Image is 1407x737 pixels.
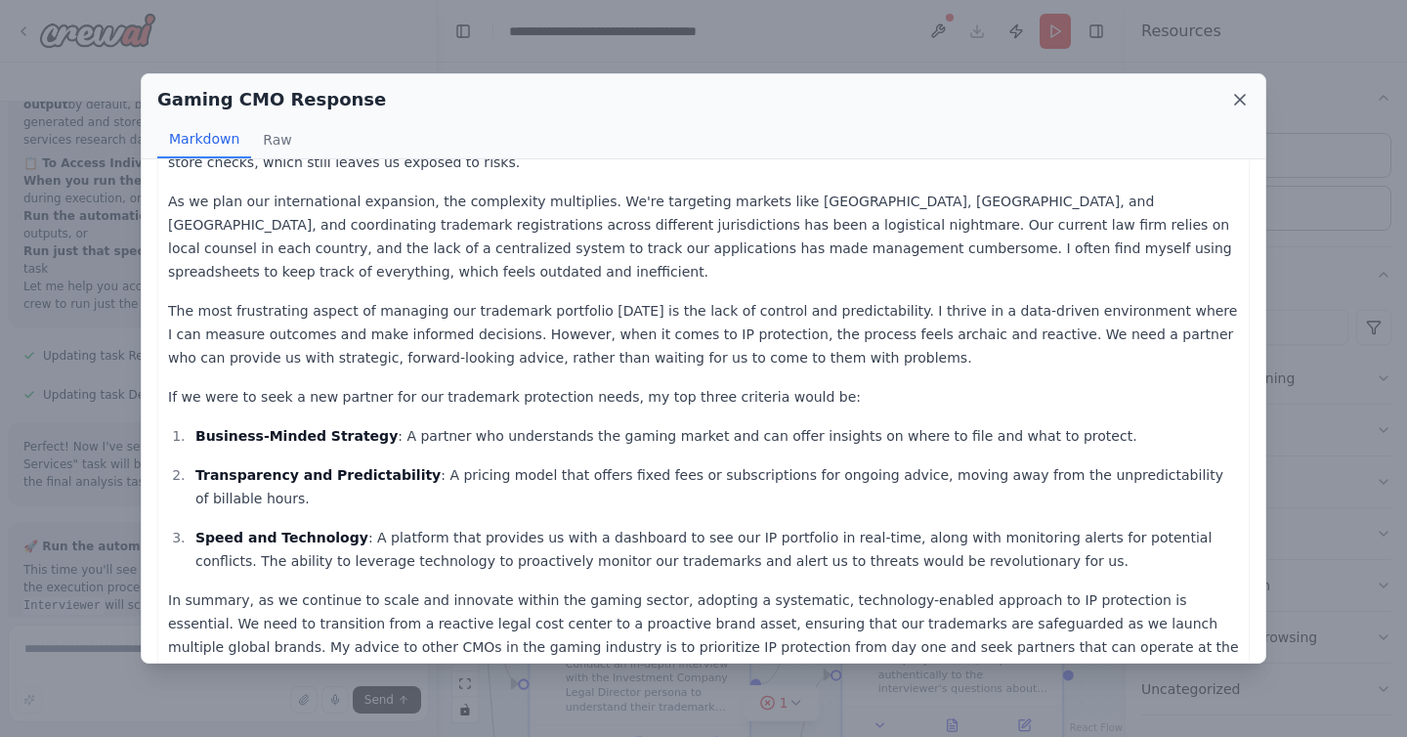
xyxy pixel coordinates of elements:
[157,86,386,113] h2: Gaming CMO Response
[168,190,1239,283] p: As we plan our international expansion, the complexity multiplies. We're targeting markets like [...
[168,299,1239,369] p: The most frustrating aspect of managing our trademark portfolio [DATE] is the lack of control and...
[195,467,441,483] strong: Transparency and Predictability
[195,463,1239,510] p: : A pricing model that offers fixed fees or subscriptions for ongoing advice, moving away from th...
[195,526,1239,573] p: : A platform that provides us with a dashboard to see our IP portfolio in real-time, along with m...
[195,530,368,545] strong: Speed and Technology
[195,424,1239,448] p: : A partner who understands the gaming market and can offer insights on where to file and what to...
[168,385,1239,409] p: If we were to seek a new partner for our trademark protection needs, my top three criteria would be:
[157,121,251,158] button: Markdown
[251,121,303,158] button: Raw
[168,588,1239,682] p: In summary, as we continue to scale and innovate within the gaming sector, adopting a systematic,...
[195,428,398,444] strong: Business-Minded Strategy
